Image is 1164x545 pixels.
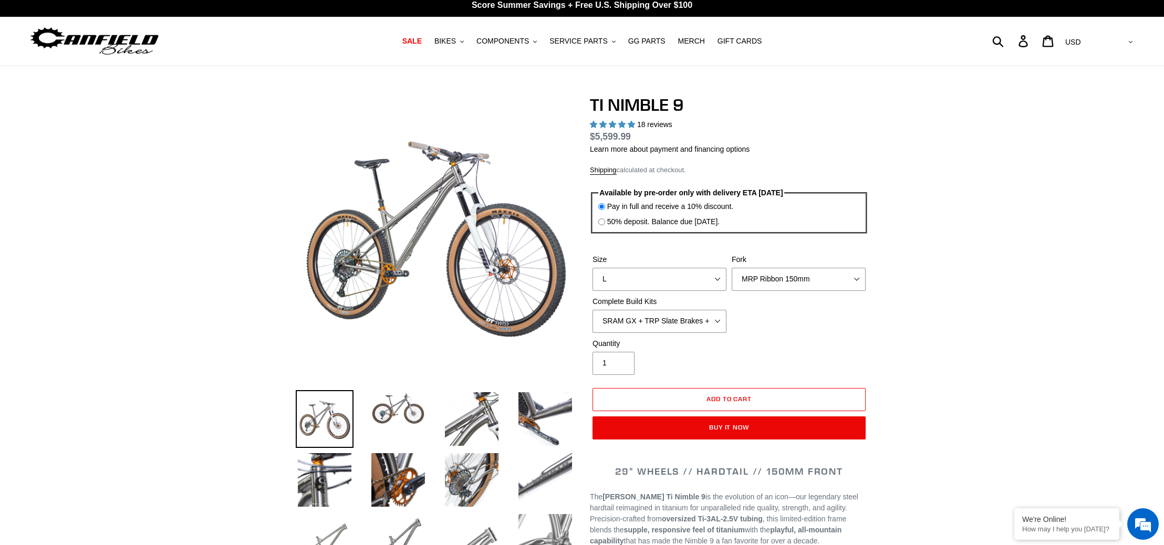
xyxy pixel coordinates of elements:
label: Complete Build Kits [593,296,726,307]
button: SERVICE PARTS [544,34,620,48]
h1: TI NIMBLE 9 [590,95,868,115]
label: 50% deposit. Balance due [DATE]. [607,216,720,227]
div: We're Online! [1022,515,1111,523]
img: Load image into Gallery viewer, TI NIMBLE 9 [516,451,574,509]
label: Pay in full and receive a 10% discount. [607,201,733,212]
img: Load image into Gallery viewer, TI NIMBLE 9 [516,390,574,448]
strong: oversized Ti-3AL-2.5V tubing [662,515,763,523]
div: calculated at checkout. [590,165,868,175]
span: 4.89 stars [590,120,637,129]
img: Load image into Gallery viewer, TI NIMBLE 9 [369,451,427,509]
img: Canfield Bikes [29,25,160,58]
legend: Available by pre-order only with delivery ETA [DATE] [598,187,785,198]
img: Load image into Gallery viewer, TI NIMBLE 9 [443,390,501,448]
span: MERCH [678,37,705,46]
input: Search [998,29,1025,53]
a: MERCH [673,34,710,48]
label: Quantity [593,338,726,349]
img: Load image into Gallery viewer, TI NIMBLE 9 [296,390,354,448]
p: How may I help you today? [1022,525,1111,533]
span: BIKES [434,37,456,46]
button: COMPONENTS [471,34,542,48]
span: SALE [402,37,422,46]
strong: supple, responsive feel of titanium [624,526,745,534]
span: GIFT CARDS [718,37,762,46]
span: Add to cart [706,395,752,403]
strong: [PERSON_NAME] Ti Nimble 9 [602,492,705,501]
img: Load image into Gallery viewer, TI NIMBLE 9 [443,451,501,509]
a: SALE [397,34,427,48]
label: Size [593,254,726,265]
span: 18 reviews [637,120,672,129]
a: GIFT CARDS [712,34,767,48]
span: 29" WHEELS // HARDTAIL // 150MM FRONT [615,465,843,477]
span: $5,599.99 [590,131,631,142]
button: BIKES [429,34,469,48]
a: Shipping [590,166,617,175]
span: COMPONENTS [476,37,529,46]
button: Add to cart [593,388,866,411]
span: SERVICE PARTS [549,37,607,46]
a: GG PARTS [623,34,671,48]
span: GG PARTS [628,37,666,46]
img: Load image into Gallery viewer, TI NIMBLE 9 [296,451,354,509]
button: Buy it now [593,416,866,439]
a: Learn more about payment and financing options [590,145,750,153]
img: Load image into Gallery viewer, TI NIMBLE 9 [369,390,427,427]
label: Fork [732,254,866,265]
